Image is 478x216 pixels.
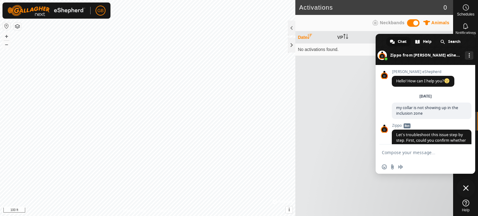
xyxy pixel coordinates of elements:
[404,123,410,128] span: Bot
[457,179,475,197] div: Close chat
[398,164,403,169] span: Audio message
[396,78,450,84] span: Hello! How can I help you?
[396,105,458,116] span: my collar is not showing up in the inclusion zone
[392,123,471,128] span: Zippo
[382,150,455,155] textarea: Compose your message...
[374,31,414,44] th: Herd / Animals
[3,41,10,48] button: –
[295,43,453,56] td: No activations found.
[343,35,348,40] p-sorticon: Activate to sort
[390,164,395,169] span: Send a file
[288,207,290,212] span: i
[431,20,449,25] span: Animals
[154,208,172,214] a: Contact Us
[299,4,443,11] h2: Activations
[97,7,104,14] span: GB
[380,20,405,25] span: Neckbands
[386,37,411,46] div: Chat
[443,3,447,12] span: 0
[423,37,432,46] span: Help
[453,197,478,214] a: Help
[411,37,436,46] div: Help
[14,23,21,30] button: Map Layers
[396,143,463,154] span: [PERSON_NAME]/Base Station neckbands
[465,51,473,60] div: More channels
[3,22,10,30] button: Reset Map
[307,35,312,40] p-sorticon: Activate to sort
[392,70,454,74] span: [PERSON_NAME] eShepherd
[7,5,85,16] img: Gallagher Logo
[448,37,461,46] span: Search
[123,208,147,214] a: Privacy Policy
[335,31,374,44] th: VP
[457,12,474,16] span: Schedules
[3,33,10,40] button: +
[456,31,476,35] span: Notifications
[286,206,293,213] button: i
[419,94,432,98] div: [DATE]
[295,31,335,44] th: Date
[437,37,465,46] div: Search
[462,208,470,212] span: Help
[414,31,453,44] th: Status
[398,37,406,46] span: Chat
[382,164,387,169] span: Insert an emoji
